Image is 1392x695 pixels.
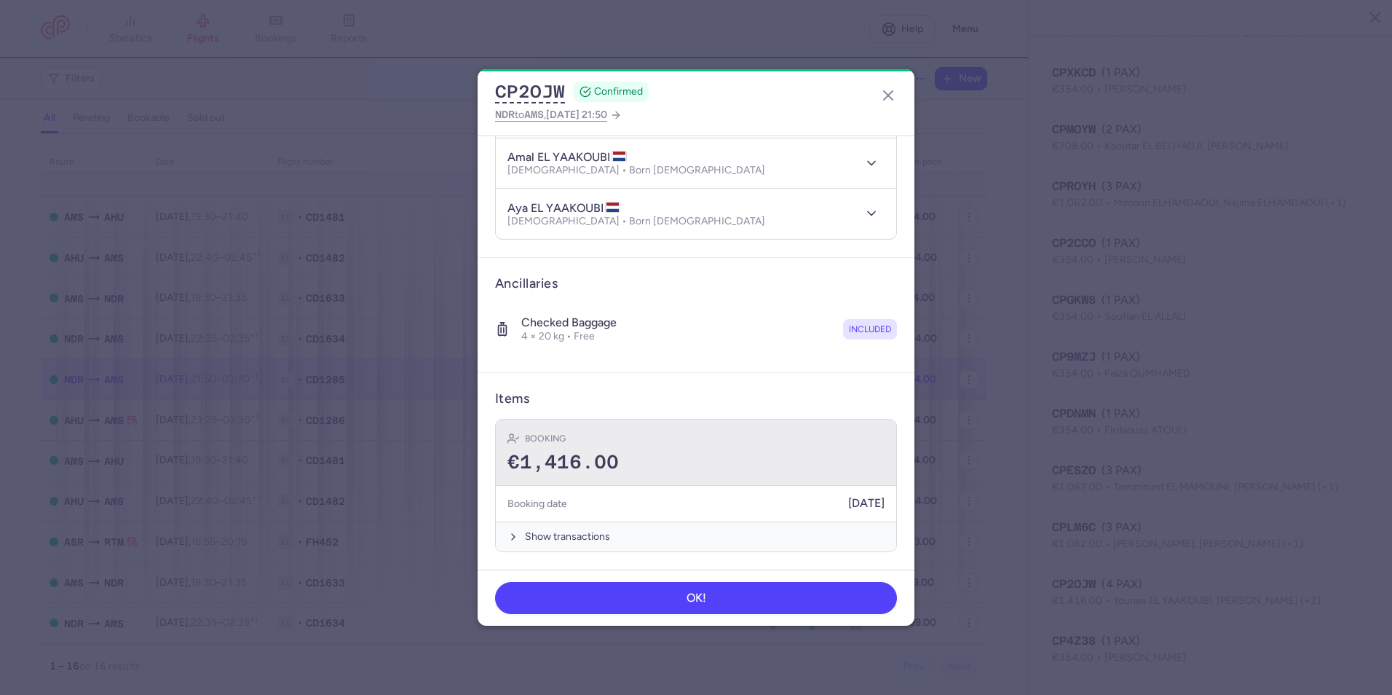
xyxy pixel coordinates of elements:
[496,522,896,551] button: Show transactions
[495,275,897,292] h3: Ancillaries
[507,452,619,474] span: €1,416.00
[495,81,565,103] button: CP2OJW
[495,582,897,614] button: OK!
[496,420,896,486] div: Booking€1,416.00
[525,431,566,446] h4: Booking
[521,315,617,330] h4: Checked baggage
[594,85,643,99] span: CONFIRMED
[495,106,622,124] a: NDRtoAMS,[DATE] 21:50
[687,592,706,605] span: OK!
[507,216,765,227] p: [DEMOGRAPHIC_DATA] • Born [DEMOGRAPHIC_DATA]
[495,106,607,124] span: to ,
[495,390,529,407] h3: Items
[495,109,515,120] span: NDR
[524,109,544,120] span: AMS
[521,330,617,343] p: 4 × 20 kg • Free
[507,495,567,513] h5: Booking date
[507,201,620,216] h4: aya EL YAAKOUBI
[507,165,765,176] p: [DEMOGRAPHIC_DATA] • Born [DEMOGRAPHIC_DATA]
[546,109,607,121] span: [DATE] 21:50
[849,322,891,337] span: included
[848,497,885,510] span: [DATE]
[507,150,627,165] h4: amal EL YAAKOUBI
